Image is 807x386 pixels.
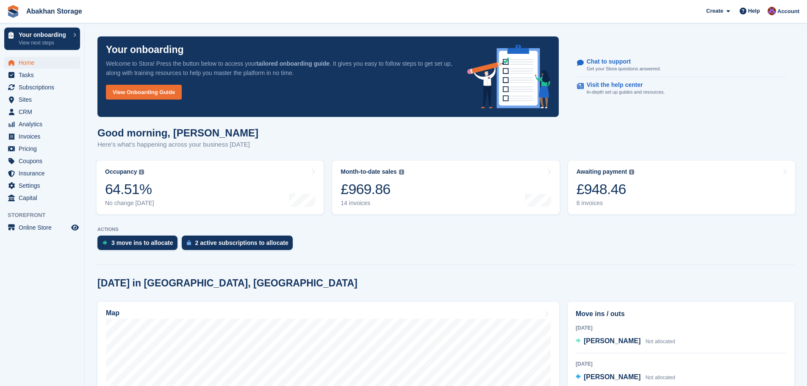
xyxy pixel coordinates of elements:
[19,131,69,142] span: Invoices
[341,181,404,198] div: £969.86
[577,77,786,100] a: Visit the help center In-depth set up guides and resources.
[97,278,358,289] h2: [DATE] in [GEOGRAPHIC_DATA], [GEOGRAPHIC_DATA]
[19,192,69,204] span: Capital
[19,94,69,106] span: Sites
[4,222,80,233] a: menu
[4,143,80,155] a: menu
[106,45,184,55] p: Your onboarding
[341,168,397,175] div: Month-to-date sales
[577,181,635,198] div: £948.46
[646,339,675,344] span: Not allocated
[19,39,69,47] p: View next steps
[8,211,84,219] span: Storefront
[111,239,173,246] div: 3 move ins to allocate
[577,54,786,77] a: Chat to support Get your Stora questions answered.
[4,94,80,106] a: menu
[587,58,654,65] p: Chat to support
[4,57,80,69] a: menu
[19,143,69,155] span: Pricing
[105,181,154,198] div: 64.51%
[70,222,80,233] a: Preview store
[584,373,641,380] span: [PERSON_NAME]
[587,89,665,96] p: In-depth set up guides and resources.
[19,118,69,130] span: Analytics
[777,7,799,16] span: Account
[139,169,144,175] img: icon-info-grey-7440780725fd019a000dd9b08b2336e03edf1995a4989e88bcd33f0948082b44.svg
[256,60,330,67] strong: tailored onboarding guide
[7,5,19,18] img: stora-icon-8386f47178a22dfd0bd8f6a31ec36ba5ce8667c1dd55bd0f319d3a0aa187defe.svg
[576,309,786,319] h2: Move ins / outs
[19,180,69,192] span: Settings
[4,118,80,130] a: menu
[19,69,69,81] span: Tasks
[4,167,80,179] a: menu
[106,59,454,78] p: Welcome to Stora! Press the button below to access your . It gives you easy to follow steps to ge...
[399,169,404,175] img: icon-info-grey-7440780725fd019a000dd9b08b2336e03edf1995a4989e88bcd33f0948082b44.svg
[768,7,776,15] img: William Abakhan
[19,57,69,69] span: Home
[577,168,627,175] div: Awaiting payment
[4,81,80,93] a: menu
[576,372,675,383] a: [PERSON_NAME] Not allocated
[106,309,119,317] h2: Map
[576,360,786,368] div: [DATE]
[97,127,258,139] h1: Good morning, [PERSON_NAME]
[4,155,80,167] a: menu
[19,167,69,179] span: Insurance
[587,65,661,72] p: Get your Stora questions answered.
[576,336,675,347] a: [PERSON_NAME] Not allocated
[97,227,794,232] p: ACTIONS
[4,106,80,118] a: menu
[19,81,69,93] span: Subscriptions
[195,239,288,246] div: 2 active subscriptions to allocate
[576,324,786,332] div: [DATE]
[23,4,86,18] a: Abakhan Storage
[106,85,182,100] a: View Onboarding Guide
[568,161,795,214] a: Awaiting payment £948.46 8 invoices
[19,106,69,118] span: CRM
[4,131,80,142] a: menu
[577,200,635,207] div: 8 invoices
[187,240,191,245] img: active_subscription_to_allocate_icon-d502201f5373d7db506a760aba3b589e785aa758c864c3986d89f69b8ff3...
[103,240,107,245] img: move_ins_to_allocate_icon-fdf77a2bb77ea45bf5b3d319d69a93e2d87916cf1d5bf7949dd705db3b84f3ca.svg
[629,169,634,175] img: icon-info-grey-7440780725fd019a000dd9b08b2336e03edf1995a4989e88bcd33f0948082b44.svg
[97,140,258,150] p: Here's what's happening across your business [DATE]
[341,200,404,207] div: 14 invoices
[105,168,137,175] div: Occupancy
[182,236,297,254] a: 2 active subscriptions to allocate
[105,200,154,207] div: No change [DATE]
[19,32,69,38] p: Your onboarding
[19,155,69,167] span: Coupons
[19,222,69,233] span: Online Store
[97,161,324,214] a: Occupancy 64.51% No change [DATE]
[4,28,80,50] a: Your onboarding View next steps
[748,7,760,15] span: Help
[646,375,675,380] span: Not allocated
[332,161,559,214] a: Month-to-date sales £969.86 14 invoices
[706,7,723,15] span: Create
[4,69,80,81] a: menu
[467,45,550,108] img: onboarding-info-6c161a55d2c0e0a8cae90662b2fe09162a5109e8cc188191df67fb4f79e88e88.svg
[97,236,182,254] a: 3 move ins to allocate
[584,337,641,344] span: [PERSON_NAME]
[587,81,658,89] p: Visit the help center
[4,180,80,192] a: menu
[4,192,80,204] a: menu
